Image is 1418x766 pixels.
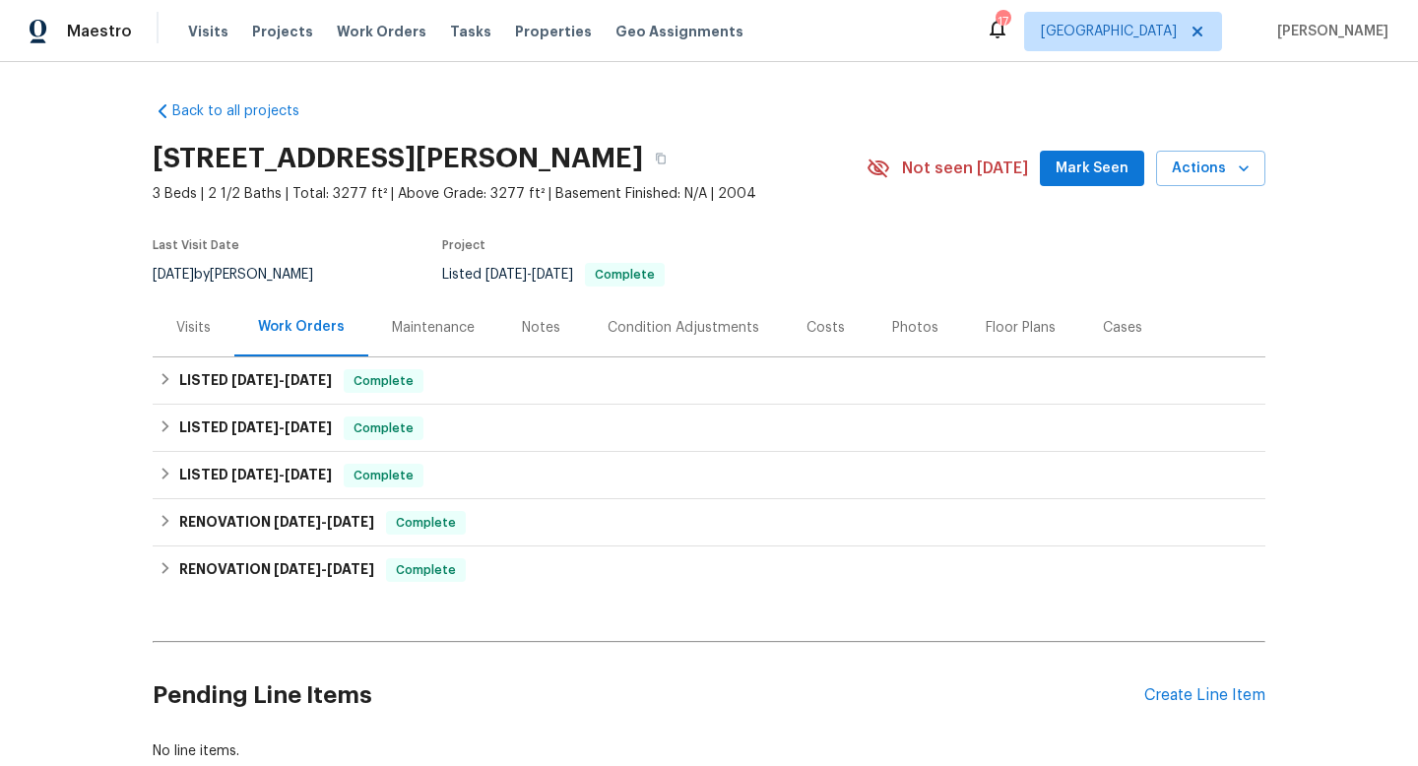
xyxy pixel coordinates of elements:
[515,22,592,41] span: Properties
[67,22,132,41] span: Maestro
[176,318,211,338] div: Visits
[615,22,743,41] span: Geo Assignments
[179,416,332,440] h6: LISTED
[1041,22,1177,41] span: [GEOGRAPHIC_DATA]
[285,420,332,434] span: [DATE]
[231,468,332,481] span: -
[153,452,1265,499] div: LISTED [DATE]-[DATE]Complete
[231,420,279,434] span: [DATE]
[188,22,228,41] span: Visits
[231,420,332,434] span: -
[274,515,374,529] span: -
[388,513,464,533] span: Complete
[1056,157,1128,181] span: Mark Seen
[285,468,332,481] span: [DATE]
[179,558,374,582] h6: RENOVATION
[153,268,194,282] span: [DATE]
[388,560,464,580] span: Complete
[231,373,279,387] span: [DATE]
[346,466,421,485] span: Complete
[252,22,313,41] span: Projects
[153,184,867,204] span: 3 Beds | 2 1/2 Baths | Total: 3277 ft² | Above Grade: 3277 ft² | Basement Finished: N/A | 2004
[274,562,321,576] span: [DATE]
[153,650,1144,741] h2: Pending Line Items
[258,317,345,337] div: Work Orders
[274,562,374,576] span: -
[996,12,1009,32] div: 17
[1103,318,1142,338] div: Cases
[153,357,1265,405] div: LISTED [DATE]-[DATE]Complete
[442,268,665,282] span: Listed
[327,515,374,529] span: [DATE]
[179,511,374,535] h6: RENOVATION
[153,499,1265,546] div: RENOVATION [DATE]-[DATE]Complete
[485,268,527,282] span: [DATE]
[1040,151,1144,187] button: Mark Seen
[902,159,1028,178] span: Not seen [DATE]
[285,373,332,387] span: [DATE]
[153,741,1265,761] div: No line items.
[587,269,663,281] span: Complete
[643,141,678,176] button: Copy Address
[153,405,1265,452] div: LISTED [DATE]-[DATE]Complete
[153,263,337,287] div: by [PERSON_NAME]
[1269,22,1388,41] span: [PERSON_NAME]
[231,468,279,481] span: [DATE]
[892,318,938,338] div: Photos
[1156,151,1265,187] button: Actions
[179,369,332,393] h6: LISTED
[1144,686,1265,705] div: Create Line Item
[153,149,643,168] h2: [STREET_ADDRESS][PERSON_NAME]
[806,318,845,338] div: Costs
[1172,157,1250,181] span: Actions
[485,268,573,282] span: -
[522,318,560,338] div: Notes
[986,318,1056,338] div: Floor Plans
[153,546,1265,594] div: RENOVATION [DATE]-[DATE]Complete
[346,371,421,391] span: Complete
[337,22,426,41] span: Work Orders
[153,239,239,251] span: Last Visit Date
[153,101,342,121] a: Back to all projects
[532,268,573,282] span: [DATE]
[608,318,759,338] div: Condition Adjustments
[179,464,332,487] h6: LISTED
[392,318,475,338] div: Maintenance
[346,418,421,438] span: Complete
[231,373,332,387] span: -
[442,239,485,251] span: Project
[274,515,321,529] span: [DATE]
[450,25,491,38] span: Tasks
[327,562,374,576] span: [DATE]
